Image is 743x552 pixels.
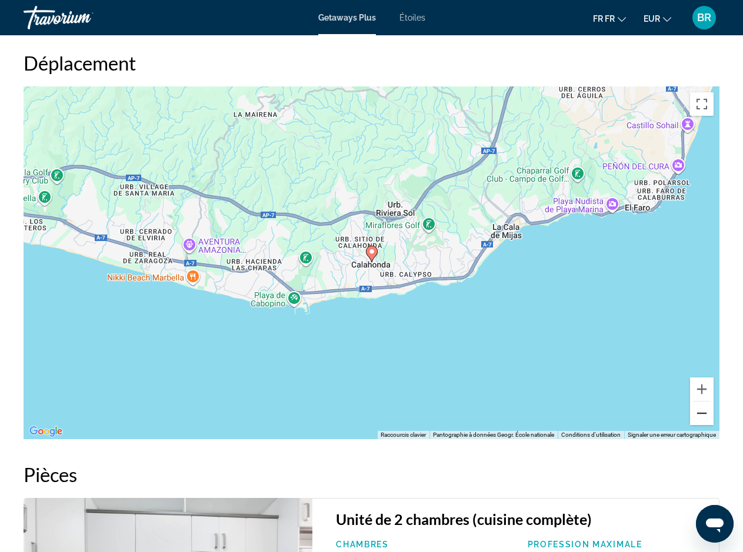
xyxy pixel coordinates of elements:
[381,431,426,439] button: Raccourcis clavier
[644,10,671,27] button: Changement de monnaie
[528,540,707,549] p: Profession maximale
[690,402,714,425] button: A l'arrière du zoom
[24,51,719,75] h2: Déplacement
[697,12,711,24] span: BR
[593,10,626,27] button: Changer de langue
[628,431,716,438] a: Signaler une erreur cartographique
[593,14,615,24] span: fr fr
[26,424,65,439] a: Ouvrir cette zone dans Google Maps (dans une nouvelle fenêtre)
[696,505,734,543] iframe: Bouton de lancement de la fenêtre de messagerie
[644,14,660,24] span: EUR
[26,424,65,439] img: Google
[318,13,376,22] a: Getaways Plus
[433,431,554,438] span: Pantographie à données Geogr. École nationale
[336,540,515,549] p: Chambres
[24,463,719,486] h2: Pièces
[690,377,714,401] button: Avant-être
[689,5,719,30] button: Menu utilisateur
[24,2,141,33] a: Travorium
[399,13,425,22] a: Étoiles
[561,431,621,438] a: Conditions d'utilisation (s'ouvre dans un onglet)
[690,92,714,116] button: Passer en plein écran
[336,510,707,528] h3: Unité de 2 chambres (cuisine complète)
